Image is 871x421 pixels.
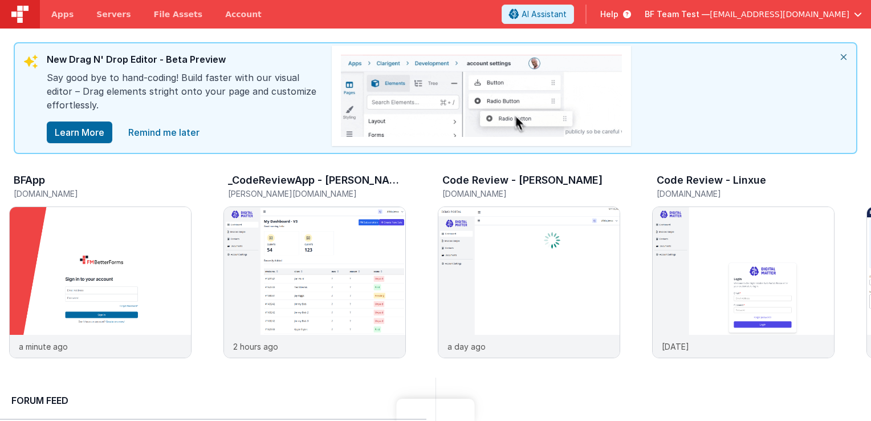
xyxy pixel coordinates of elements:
[51,9,74,20] span: Apps
[662,341,689,353] p: [DATE]
[645,9,862,20] button: BF Team Test — [EMAIL_ADDRESS][DOMAIN_NAME]
[14,189,192,198] h5: [DOMAIN_NAME]
[228,189,406,198] h5: [PERSON_NAME][DOMAIN_NAME]
[600,9,618,20] span: Help
[442,189,620,198] h5: [DOMAIN_NAME]
[121,121,206,144] a: close
[233,341,278,353] p: 2 hours ago
[657,189,835,198] h5: [DOMAIN_NAME]
[47,122,112,143] button: Learn More
[831,43,856,71] i: close
[710,9,849,20] span: [EMAIL_ADDRESS][DOMAIN_NAME]
[96,9,131,20] span: Servers
[154,9,203,20] span: File Assets
[442,175,603,186] h3: Code Review - [PERSON_NAME]
[447,341,486,353] p: a day ago
[645,9,710,20] span: BF Team Test —
[47,71,320,121] div: Say good bye to hand-coding! Build faster with our visual editor – Drag elements stright onto you...
[522,9,567,20] span: AI Assistant
[502,5,574,24] button: AI Assistant
[14,175,45,186] h3: BFApp
[657,175,766,186] h3: Code Review - Linxue
[228,175,402,186] h3: _CodeReviewApp - [PERSON_NAME]
[11,394,415,407] h2: Forum Feed
[47,52,320,71] div: New Drag N' Drop Editor - Beta Preview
